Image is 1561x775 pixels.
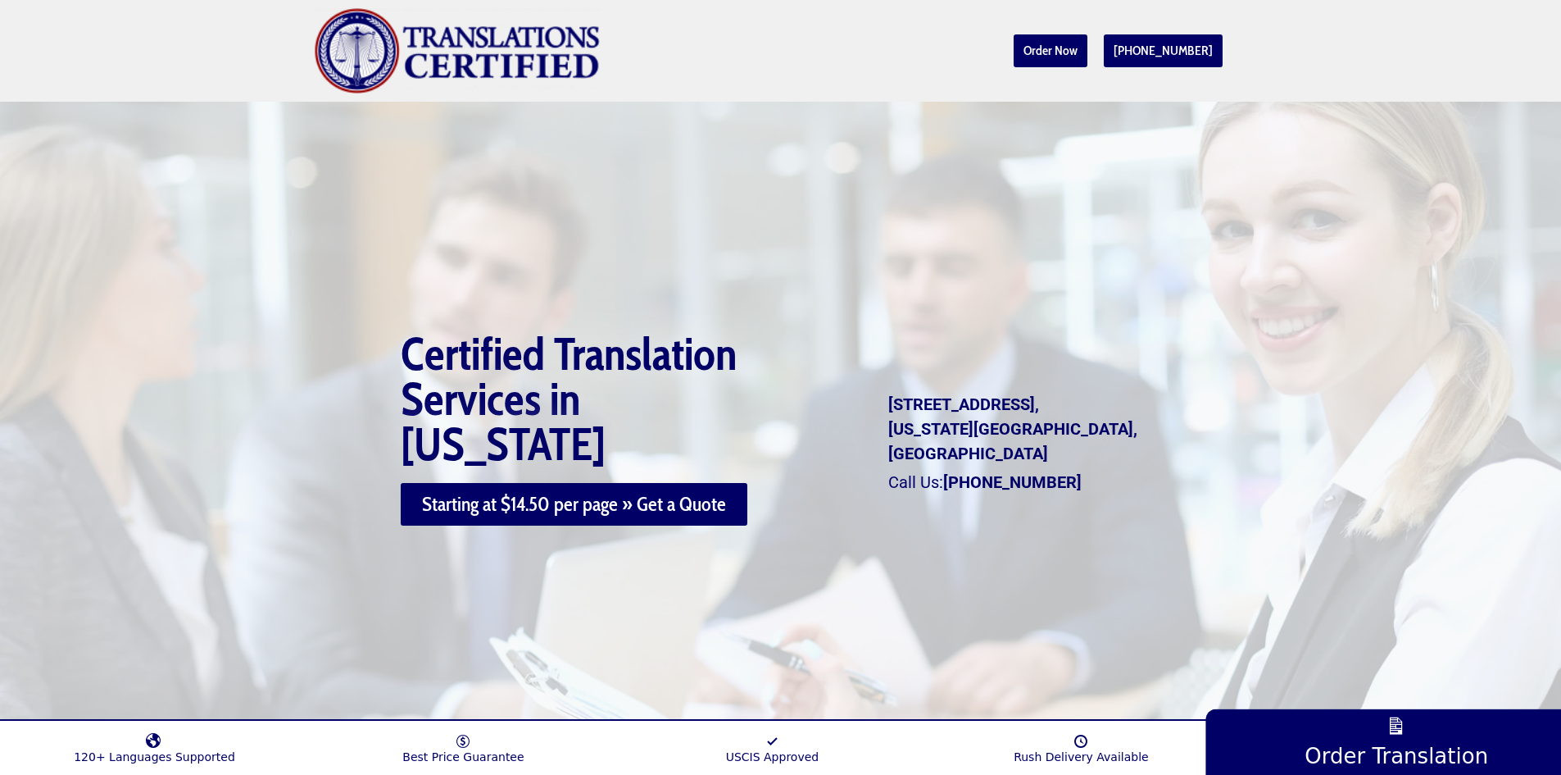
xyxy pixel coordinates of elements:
[888,394,1137,439] strong: [STREET_ADDRESS], [US_STATE][GEOGRAPHIC_DATA],
[943,472,1082,492] a: [PHONE_NUMBER]
[618,725,927,764] a: USCIS Approved
[1114,44,1213,57] span: [PHONE_NUMBER]
[1014,34,1087,67] a: Order Now
[888,444,1048,463] strong: [GEOGRAPHIC_DATA]
[314,8,601,93] img: cropped-TranslationsCertified-01.png
[1104,34,1223,67] a: [PHONE_NUMBER]
[1305,743,1488,768] span: Order Translation
[74,750,235,764] span: 120+ Languages Supported
[401,331,777,467] h1: Certified Translation Services in [US_STATE]
[927,725,1236,764] a: Rush Delivery Available
[1023,44,1078,57] span: Order Now
[402,750,524,764] span: Best Price Guarantee
[309,725,618,764] a: Best Price Guarantee
[1014,750,1149,764] span: Rush Delivery Available
[726,750,819,764] span: USCIS Approved
[401,483,747,526] a: Starting at $14.50 per page » Get a Quote
[888,470,1082,495] div: Call Us:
